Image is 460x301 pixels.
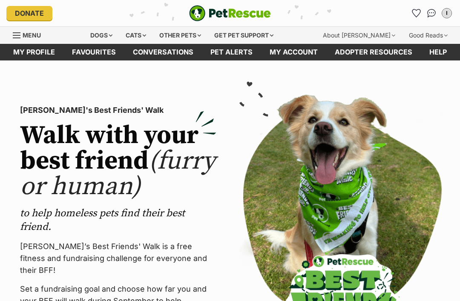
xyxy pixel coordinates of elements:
a: Favourites [409,6,423,20]
a: Help [421,44,455,60]
div: Cats [120,27,152,44]
span: Menu [23,32,41,39]
img: chat-41dd97257d64d25036548639549fe6c8038ab92f7586957e7f3b1b290dea8141.svg [427,9,436,17]
div: Get pet support [208,27,279,44]
div: Dogs [84,27,118,44]
ul: Account quick links [409,6,454,20]
p: [PERSON_NAME]’s Best Friends' Walk is a free fitness and fundraising challenge for everyone and t... [20,241,216,276]
button: My account [440,6,454,20]
a: Menu [13,27,47,42]
a: conversations [124,44,202,60]
img: logo-e224e6f780fb5917bec1dbf3a21bbac754714ae5b6737aabdf751b685950b380.svg [189,5,271,21]
h2: Walk with your best friend [20,123,216,200]
a: Donate [6,6,52,20]
div: About [PERSON_NAME] [317,27,401,44]
div: I [443,9,451,17]
div: Good Reads [403,27,454,44]
a: Favourites [63,44,124,60]
a: PetRescue [189,5,271,21]
p: to help homeless pets find their best friend. [20,206,216,234]
a: Pet alerts [202,44,261,60]
p: [PERSON_NAME]'s Best Friends' Walk [20,104,216,116]
div: Other pets [153,27,207,44]
a: Conversations [425,6,438,20]
a: My account [261,44,326,60]
span: (furry or human) [20,145,216,203]
a: My profile [5,44,63,60]
a: Adopter resources [326,44,421,60]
